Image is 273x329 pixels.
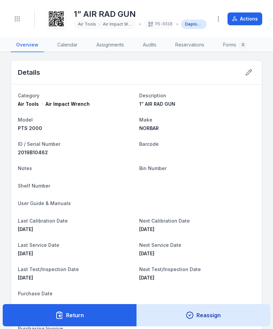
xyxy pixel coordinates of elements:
[11,12,24,25] button: Toggle navigation
[18,291,53,296] span: Purchase Date
[144,20,174,29] div: PS-0318
[136,304,271,326] button: Reassign
[18,242,59,248] span: Last Service Date
[18,251,33,256] time: 16/6/2025, 12:00:00 am
[239,41,247,49] div: 0
[18,117,33,123] span: Model
[139,251,154,256] time: 16/12/2025, 12:00:00 am
[18,125,42,131] span: PTS 2000
[227,12,262,25] button: Actions
[52,38,83,52] a: Calendar
[138,38,162,52] a: Audits
[139,226,154,232] span: [DATE]
[45,101,90,107] span: Air Impact Wrench
[18,141,60,147] span: ID / Serial Number
[139,266,201,272] span: Next Test/Inspection Date
[139,101,175,107] span: 1” AIR RAD GUN
[139,218,190,224] span: Next Calibration Date
[139,165,166,171] span: Bin Number
[18,101,39,107] span: Air Tools
[139,242,181,248] span: Next Service Date
[139,275,154,281] time: 16/12/2025, 12:00:00 am
[139,226,154,232] time: 16/12/2025, 12:00:00 am
[139,117,152,123] span: Make
[139,93,166,98] span: Description
[18,200,71,206] span: User Guide & Manuals
[11,38,44,52] a: Overview
[139,141,159,147] span: Barcode
[18,275,33,281] time: 16/6/2024, 12:00:00 am
[74,9,207,20] h1: 1” AIR RAD GUN
[18,266,79,272] span: Last Test/Inspection Date
[18,183,50,189] span: Shelf Number
[218,38,252,52] a: Forms0
[170,38,210,52] a: Reservations
[78,22,96,27] span: Air Tools
[139,251,154,256] span: [DATE]
[18,251,33,256] span: [DATE]
[181,20,207,29] div: Deployed
[139,275,154,281] span: [DATE]
[3,304,137,326] button: Return
[139,125,159,131] span: NORBAR
[18,93,39,98] span: Category
[91,38,129,52] a: Assignments
[18,226,33,232] span: [DATE]
[18,150,48,155] span: 2019B10462
[18,218,68,224] span: Last Calibration Date
[18,165,32,171] span: Notes
[103,22,132,27] span: Air Impact Wrench
[18,68,40,77] h2: Details
[18,226,33,232] time: 16/6/2025, 12:00:00 am
[18,275,33,281] span: [DATE]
